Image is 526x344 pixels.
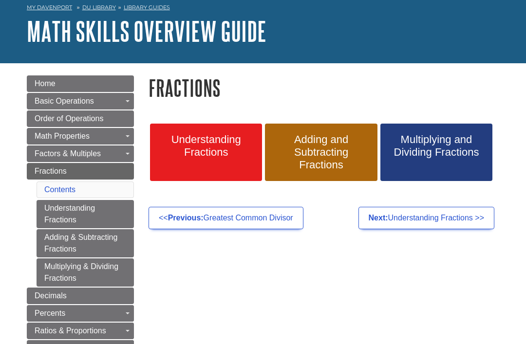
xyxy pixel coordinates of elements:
a: Understanding Fractions [37,200,134,228]
a: My Davenport [27,3,72,12]
a: Ratios & Proportions [27,323,134,339]
span: Fractions [35,167,67,175]
a: <<Previous:Greatest Common Divisor [149,207,303,229]
a: Multiplying and Dividing Fractions [380,124,492,181]
span: Adding and Subtracting Fractions [272,133,370,171]
a: Math Properties [27,128,134,145]
a: Library Guides [124,4,170,11]
a: Adding and Subtracting Fractions [265,124,377,181]
a: Adding & Subtracting Fractions [37,229,134,257]
a: Math Skills Overview Guide [27,16,266,46]
span: Math Properties [35,132,90,140]
span: Home [35,79,56,88]
a: Basic Operations [27,93,134,109]
h1: Fractions [149,75,499,100]
a: Next:Understanding Fractions >> [358,207,494,229]
strong: Previous: [168,214,204,222]
span: Decimals [35,291,67,300]
a: Fractions [27,163,134,180]
span: Understanding Fractions [157,133,255,159]
a: Decimals [27,288,134,304]
span: Ratios & Proportions [35,326,106,335]
a: DU Library [82,4,116,11]
span: Order of Operations [35,114,103,123]
a: Home [27,75,134,92]
span: Factors & Multiples [35,149,101,158]
a: Percents [27,305,134,322]
span: Multiplying and Dividing Fractions [388,133,485,159]
a: Understanding Fractions [150,124,262,181]
a: Order of Operations [27,110,134,127]
span: Percents [35,309,65,317]
nav: breadcrumb [27,1,499,17]
strong: Next: [369,214,388,222]
a: Contents [44,185,75,194]
a: Multiplying & Dividing Fractions [37,258,134,287]
span: Basic Operations [35,97,94,105]
a: Factors & Multiples [27,145,134,162]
